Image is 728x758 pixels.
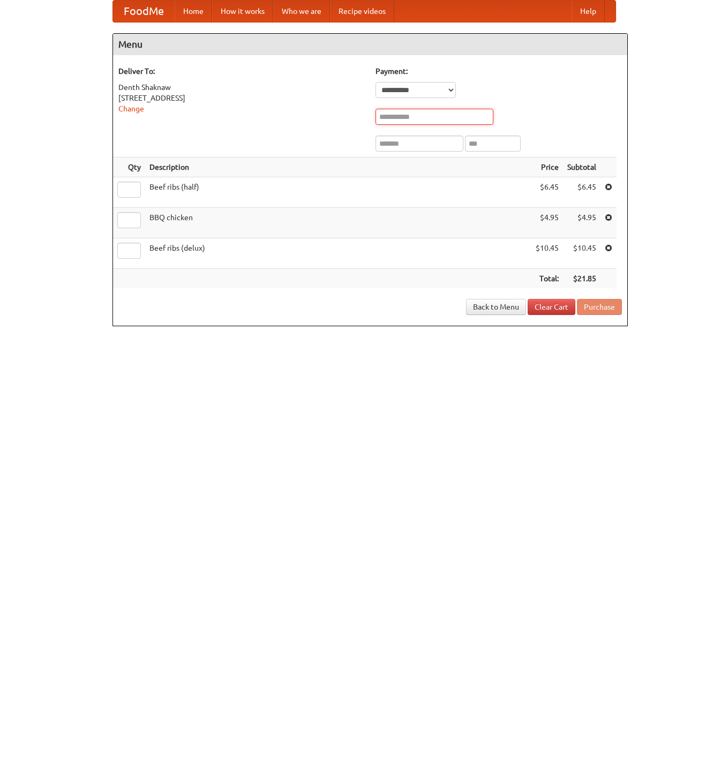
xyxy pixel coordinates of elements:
td: Beef ribs (delux) [145,238,531,269]
h4: Menu [113,34,627,55]
td: $4.95 [531,208,563,238]
th: $21.85 [563,269,601,289]
button: Purchase [577,299,622,315]
h5: Payment: [376,66,622,77]
div: [STREET_ADDRESS] [118,93,365,103]
div: Denth Shaknaw [118,82,365,93]
td: $4.95 [563,208,601,238]
h5: Deliver To: [118,66,365,77]
a: Change [118,104,144,113]
td: $10.45 [563,238,601,269]
a: Clear Cart [528,299,575,315]
th: Subtotal [563,157,601,177]
a: Recipe videos [330,1,394,22]
th: Description [145,157,531,177]
th: Qty [113,157,145,177]
td: BBQ chicken [145,208,531,238]
a: Who we are [273,1,330,22]
th: Total: [531,269,563,289]
a: Back to Menu [466,299,526,315]
th: Price [531,157,563,177]
a: How it works [212,1,273,22]
a: Home [175,1,212,22]
td: Beef ribs (half) [145,177,531,208]
a: FoodMe [113,1,175,22]
td: $6.45 [531,177,563,208]
td: $10.45 [531,238,563,269]
td: $6.45 [563,177,601,208]
a: Help [572,1,605,22]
